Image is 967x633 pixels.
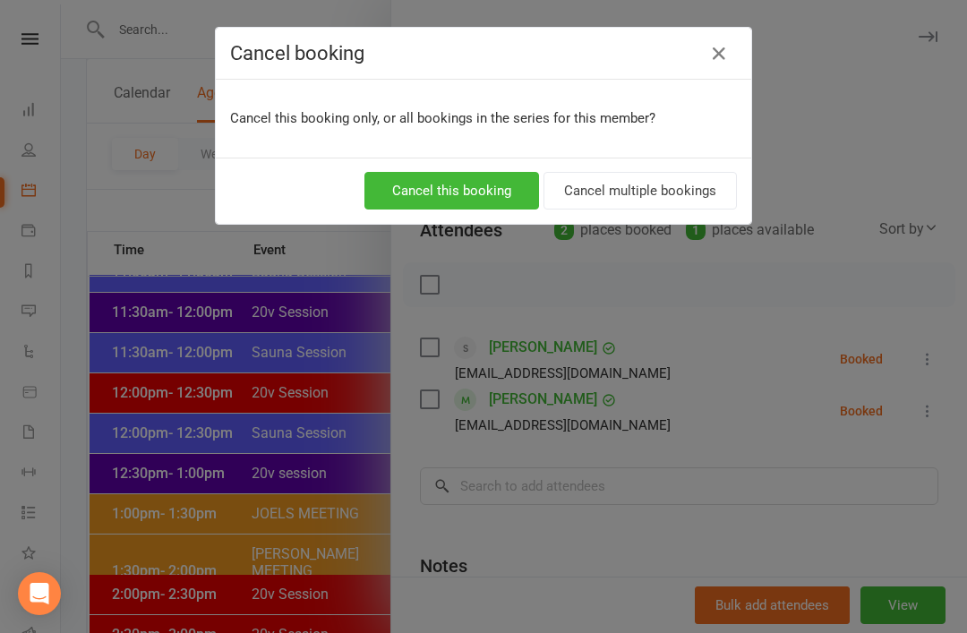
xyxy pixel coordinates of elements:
[230,107,737,129] p: Cancel this booking only, or all bookings in the series for this member?
[543,172,737,210] button: Cancel multiple bookings
[18,572,61,615] div: Open Intercom Messenger
[364,172,539,210] button: Cancel this booking
[705,39,733,68] button: Close
[230,42,737,64] h4: Cancel booking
